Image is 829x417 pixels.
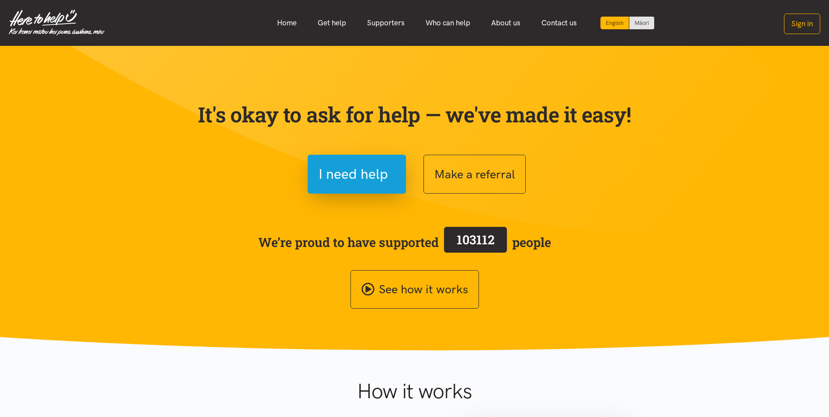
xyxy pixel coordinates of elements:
[439,225,512,259] a: 103112
[457,231,495,248] span: 103112
[357,14,415,32] a: Supporters
[307,14,357,32] a: Get help
[319,163,388,185] span: I need help
[629,17,654,29] a: Switch to Te Reo Māori
[600,17,655,29] div: Language toggle
[308,155,406,194] button: I need help
[531,14,587,32] a: Contact us
[258,225,551,259] span: We’re proud to have supported people
[481,14,531,32] a: About us
[350,270,479,309] a: See how it works
[267,14,307,32] a: Home
[9,10,104,36] img: Home
[600,17,629,29] div: Current language
[415,14,481,32] a: Who can help
[784,14,820,34] button: Sign in
[272,379,557,404] h1: How it works
[423,155,526,194] button: Make a referral
[196,102,633,127] p: It's okay to ask for help — we've made it easy!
